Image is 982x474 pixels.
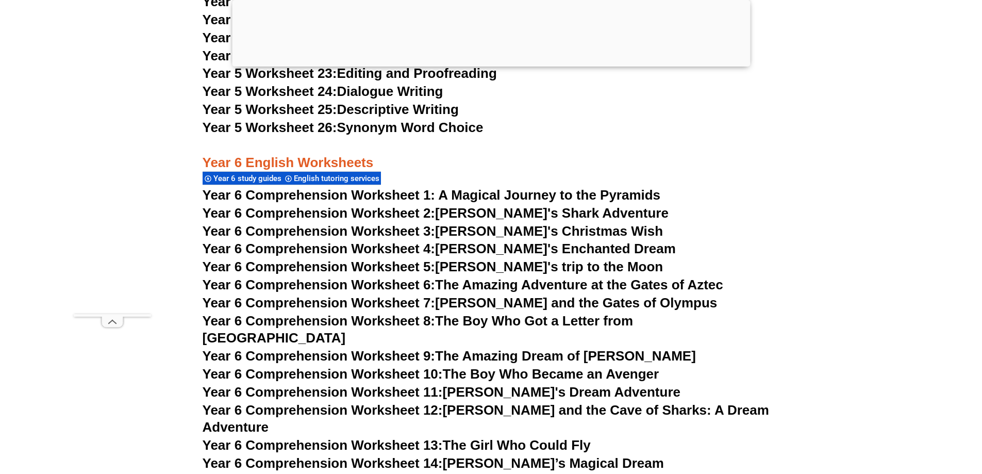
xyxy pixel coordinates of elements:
[203,277,436,292] span: Year 6 Comprehension Worksheet 6:
[203,223,663,239] a: Year 6 Comprehension Worksheet 3:[PERSON_NAME]'s Christmas Wish
[203,259,663,274] a: Year 6 Comprehension Worksheet 5:[PERSON_NAME]'s trip to the Moon
[203,295,436,310] span: Year 6 Comprehension Worksheet 7:
[283,171,381,185] div: English tutoring services
[203,120,337,135] span: Year 5 Worksheet 26:
[203,277,723,292] a: Year 6 Comprehension Worksheet 6:The Amazing Adventure at the Gates of Aztec
[203,455,443,471] span: Year 6 Comprehension Worksheet 14:
[203,402,769,435] a: Year 6 Comprehension Worksheet 12:[PERSON_NAME] and the Cave of Sharks: A Dream Adventure
[203,384,443,400] span: Year 6 Comprehension Worksheet 11:
[203,120,484,135] a: Year 5 Worksheet 26:Synonym Word Choice
[203,12,463,27] a: Year 5 Worksheet 20:Idioms and Phrases
[203,241,436,256] span: Year 6 Comprehension Worksheet 4:
[203,205,669,221] a: Year 6 Comprehension Worksheet 2:[PERSON_NAME]'s Shark Adventure
[74,24,151,314] iframe: Advertisement
[203,102,337,117] span: Year 5 Worksheet 25:
[203,84,443,99] a: Year 5 Worksheet 24:Dialogue Writing
[203,102,459,117] a: Year 5 Worksheet 25:Descriptive Writing
[203,84,337,99] span: Year 5 Worksheet 24:
[203,455,664,471] a: Year 6 Comprehension Worksheet 14:[PERSON_NAME]’s Magical Dream
[203,205,436,221] span: Year 6 Comprehension Worksheet 2:
[203,12,337,27] span: Year 5 Worksheet 20:
[203,348,436,364] span: Year 6 Comprehension Worksheet 9:
[203,187,661,203] a: Year 6 Comprehension Worksheet 1: A Magical Journey to the Pyramids
[203,48,337,63] span: Year 5 Worksheet 22:
[203,437,591,453] a: Year 6 Comprehension Worksheet 13:The Girl Who Could Fly
[203,66,497,81] a: Year 5 Worksheet 23:Editing and Proofreading
[203,313,436,329] span: Year 6 Comprehension Worksheet 8:
[294,174,382,183] span: English tutoring services
[203,137,780,172] h3: Year 6 English Worksheets
[203,171,283,185] div: Year 6 study guides
[213,174,285,183] span: Year 6 study guides
[203,366,659,382] a: Year 6 Comprehension Worksheet 10:The Boy Who Became an Avenger
[203,295,718,310] a: Year 6 Comprehension Worksheet 7:[PERSON_NAME] and the Gates of Olympus
[203,313,634,346] a: Year 6 Comprehension Worksheet 8:The Boy Who Got a Letter from [GEOGRAPHIC_DATA]
[203,402,443,418] span: Year 6 Comprehension Worksheet 12:
[203,30,337,45] span: Year 5 Worksheet 21:
[203,259,436,274] span: Year 6 Comprehension Worksheet 5:
[203,437,443,453] span: Year 6 Comprehension Worksheet 13:
[203,66,337,81] span: Year 5 Worksheet 23:
[810,357,982,474] iframe: Chat Widget
[203,223,436,239] span: Year 6 Comprehension Worksheet 3:
[203,384,680,400] a: Year 6 Comprehension Worksheet 11:[PERSON_NAME]'s Dream Adventure
[203,366,443,382] span: Year 6 Comprehension Worksheet 10:
[203,241,676,256] a: Year 6 Comprehension Worksheet 4:[PERSON_NAME]'s Enchanted Dream
[203,48,524,63] a: Year 5 Worksheet 22:Formal vs Informal Language
[203,30,497,45] a: Year 5 Worksheet 21:Hyphenation and Dashes
[203,348,696,364] a: Year 6 Comprehension Worksheet 9:The Amazing Dream of [PERSON_NAME]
